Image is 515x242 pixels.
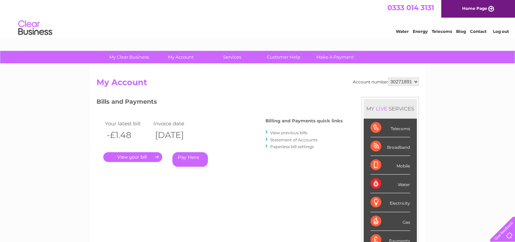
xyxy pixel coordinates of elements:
a: Services [204,51,260,63]
a: Pay Here [172,152,208,167]
div: Clear Business is a trading name of Verastar Limited (registered in [GEOGRAPHIC_DATA] No. 3667643... [98,4,418,33]
h4: Billing and Payments quick links [265,118,343,123]
a: My Account [153,51,209,63]
a: Customer Help [256,51,312,63]
h2: My Account [96,78,419,90]
a: Paperless bill settings [270,144,314,149]
div: Telecoms [370,119,410,137]
td: Your latest bill [103,119,152,128]
img: logo.png [18,18,52,38]
a: Contact [470,29,487,34]
div: Account number [353,78,419,86]
td: Invoice date [152,119,200,128]
th: [DATE] [152,128,200,142]
a: 0333 014 3131 [387,3,434,12]
div: Gas [370,212,410,231]
div: LIVE [374,105,389,112]
th: -£1.48 [103,128,152,142]
a: Make A Payment [307,51,363,63]
div: MY SERVICES [364,99,417,118]
a: Telecoms [432,29,452,34]
a: Blog [456,29,466,34]
div: Water [370,175,410,193]
a: Log out [493,29,509,34]
a: Energy [413,29,428,34]
a: View previous bills [270,130,307,135]
div: Electricity [370,193,410,212]
a: Statement of Accounts [270,137,318,142]
a: . [103,152,162,162]
a: Water [396,29,409,34]
a: My Clear Business [101,51,157,63]
div: Broadband [370,137,410,156]
div: Mobile [370,156,410,175]
h3: Bills and Payments [96,97,343,109]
